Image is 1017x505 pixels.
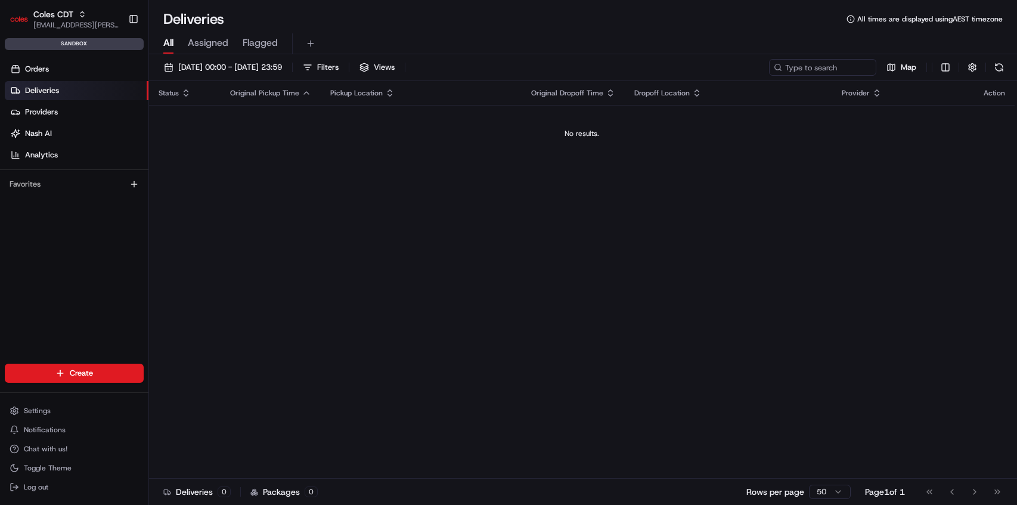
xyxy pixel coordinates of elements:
[374,62,395,73] span: Views
[10,10,29,29] img: Coles CDT
[5,38,144,50] div: sandbox
[330,88,383,98] span: Pickup Location
[24,444,67,454] span: Chat with us!
[24,463,72,473] span: Toggle Theme
[5,60,148,79] a: Orders
[991,59,1007,76] button: Refresh
[24,406,51,416] span: Settings
[531,88,603,98] span: Original Dropoff Time
[188,36,228,50] span: Assigned
[25,128,52,139] span: Nash AI
[881,59,922,76] button: Map
[901,62,916,73] span: Map
[984,88,1005,98] div: Action
[5,364,144,383] button: Create
[218,487,231,497] div: 0
[865,486,905,498] div: Page 1 of 1
[33,8,73,20] button: Coles CDT
[5,145,148,165] a: Analytics
[25,64,49,75] span: Orders
[163,36,173,50] span: All
[230,88,299,98] span: Original Pickup Time
[243,36,278,50] span: Flagged
[25,150,58,160] span: Analytics
[5,175,144,194] div: Favorites
[70,368,93,379] span: Create
[317,62,339,73] span: Filters
[5,460,144,476] button: Toggle Theme
[5,103,148,122] a: Providers
[5,5,123,33] button: Coles CDTColes CDT[EMAIL_ADDRESS][PERSON_NAME][PERSON_NAME][DOMAIN_NAME]
[5,479,144,495] button: Log out
[178,62,282,73] span: [DATE] 00:00 - [DATE] 23:59
[354,59,400,76] button: Views
[163,486,231,498] div: Deliveries
[5,422,144,438] button: Notifications
[746,486,804,498] p: Rows per page
[769,59,876,76] input: Type to search
[250,486,318,498] div: Packages
[154,129,1010,138] div: No results.
[857,14,1003,24] span: All times are displayed using AEST timezone
[163,10,224,29] h1: Deliveries
[842,88,870,98] span: Provider
[24,425,66,435] span: Notifications
[24,482,48,492] span: Log out
[305,487,318,497] div: 0
[5,441,144,457] button: Chat with us!
[297,59,344,76] button: Filters
[25,85,59,96] span: Deliveries
[634,88,690,98] span: Dropoff Location
[159,59,287,76] button: [DATE] 00:00 - [DATE] 23:59
[25,107,58,117] span: Providers
[5,402,144,419] button: Settings
[33,20,119,30] button: [EMAIL_ADDRESS][PERSON_NAME][PERSON_NAME][DOMAIN_NAME]
[5,124,148,143] a: Nash AI
[5,81,148,100] a: Deliveries
[159,88,179,98] span: Status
